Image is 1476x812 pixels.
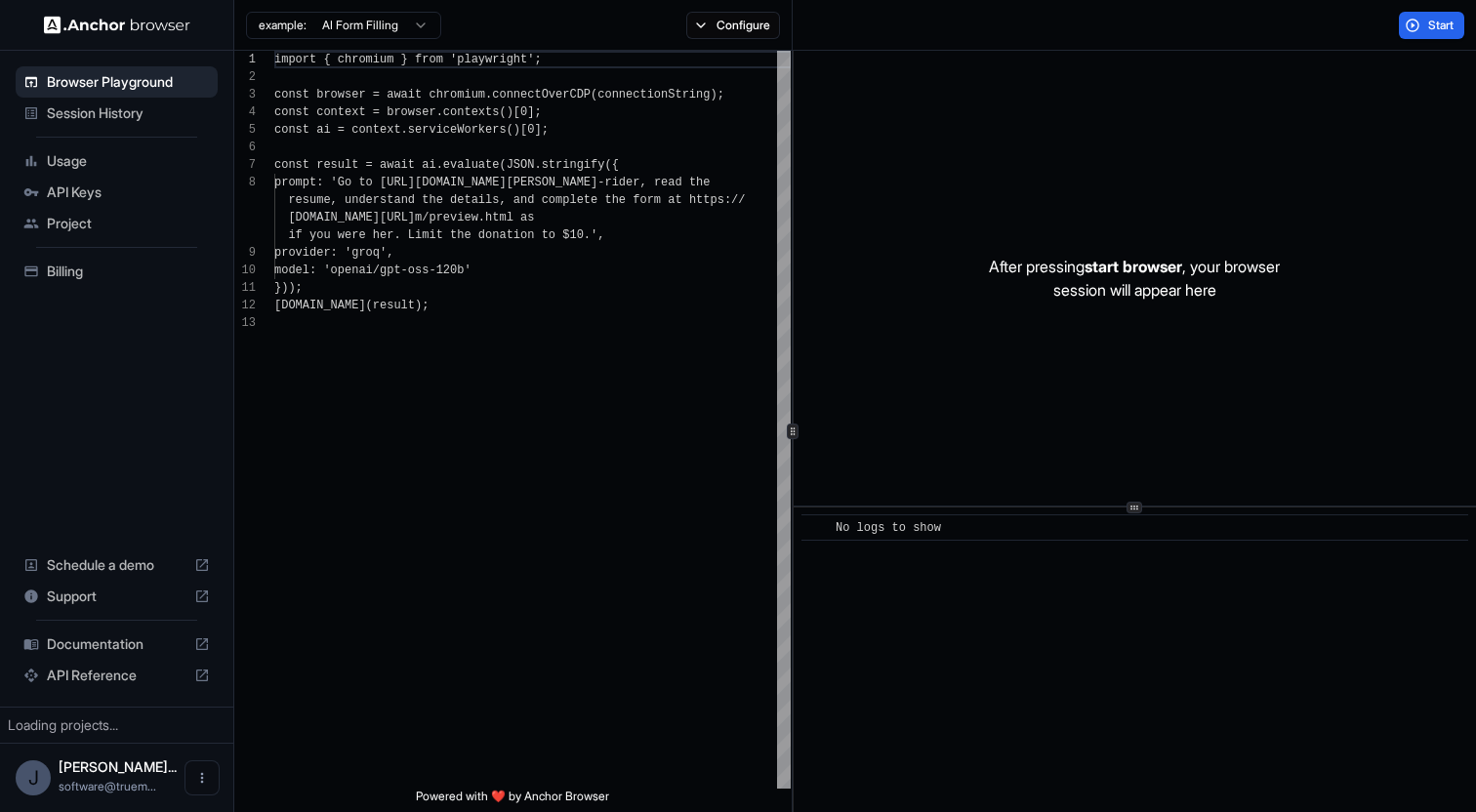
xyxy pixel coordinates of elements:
div: API Reference [16,660,218,691]
span: No logs to show [836,521,941,535]
div: 9 [234,244,256,262]
div: 5 [234,121,256,139]
span: ​ [811,518,821,538]
span: [DOMAIN_NAME][URL] [288,211,415,224]
span: resume, understand the details, and complete the f [288,193,639,207]
span: const ai = context.serviceWorkers()[0]; [274,123,549,137]
button: Start [1399,12,1464,39]
img: Anchor Logo [44,16,190,34]
span: example: [259,18,307,33]
span: import { chromium } from 'playwright'; [274,53,542,66]
div: Support [16,581,218,612]
div: Browser Playground [16,66,218,98]
span: orm at https:// [639,193,745,207]
div: 2 [234,68,256,86]
div: J [16,760,51,795]
span: API Keys [47,183,210,202]
div: Schedule a demo [16,549,218,581]
span: const context = browser.contexts()[0]; [274,105,542,119]
span: if you were her. Limit the donation to $10.', [288,228,604,242]
div: 10 [234,262,256,279]
div: 12 [234,297,256,314]
button: Open menu [184,760,220,795]
span: Support [47,587,186,606]
span: API Reference [47,666,186,685]
span: start browser [1085,257,1182,276]
div: 7 [234,156,256,174]
div: Loading projects... [8,715,225,735]
span: const result = await ai.evaluate(JSON.stringify({ [274,158,619,172]
span: software@truemeter.com [59,779,156,793]
span: Documentation [47,634,186,654]
button: Configure [686,12,781,39]
span: -rider, read the [597,176,710,189]
span: Start [1428,18,1455,33]
div: 11 [234,279,256,297]
span: provider: 'groq', [274,246,393,260]
span: Schedule a demo [47,555,186,575]
span: Usage [47,151,210,171]
div: 1 [234,51,256,68]
span: Jonathan Cornelius [59,758,177,775]
div: 6 [234,139,256,156]
span: ectionString); [626,88,724,101]
span: model: 'openai/gpt-oss-120b' [274,264,471,277]
div: Billing [16,256,218,287]
div: Project [16,208,218,239]
div: 4 [234,103,256,121]
span: m/preview.html as [415,211,534,224]
span: Session History [47,103,210,123]
div: 3 [234,86,256,103]
p: After pressing , your browser session will appear here [989,255,1280,302]
span: Powered with ❤️ by Anchor Browser [416,789,609,812]
span: [DOMAIN_NAME](result); [274,299,429,312]
div: 13 [234,314,256,332]
div: Usage [16,145,218,177]
div: Session History [16,98,218,129]
div: 8 [234,174,256,191]
span: Browser Playground [47,72,210,92]
div: Documentation [16,629,218,660]
span: prompt: 'Go to [URL][DOMAIN_NAME][PERSON_NAME] [274,176,597,189]
span: Billing [47,262,210,281]
span: })); [274,281,303,295]
span: const browser = await chromium.connectOverCDP(conn [274,88,626,101]
span: Project [47,214,210,233]
div: API Keys [16,177,218,208]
